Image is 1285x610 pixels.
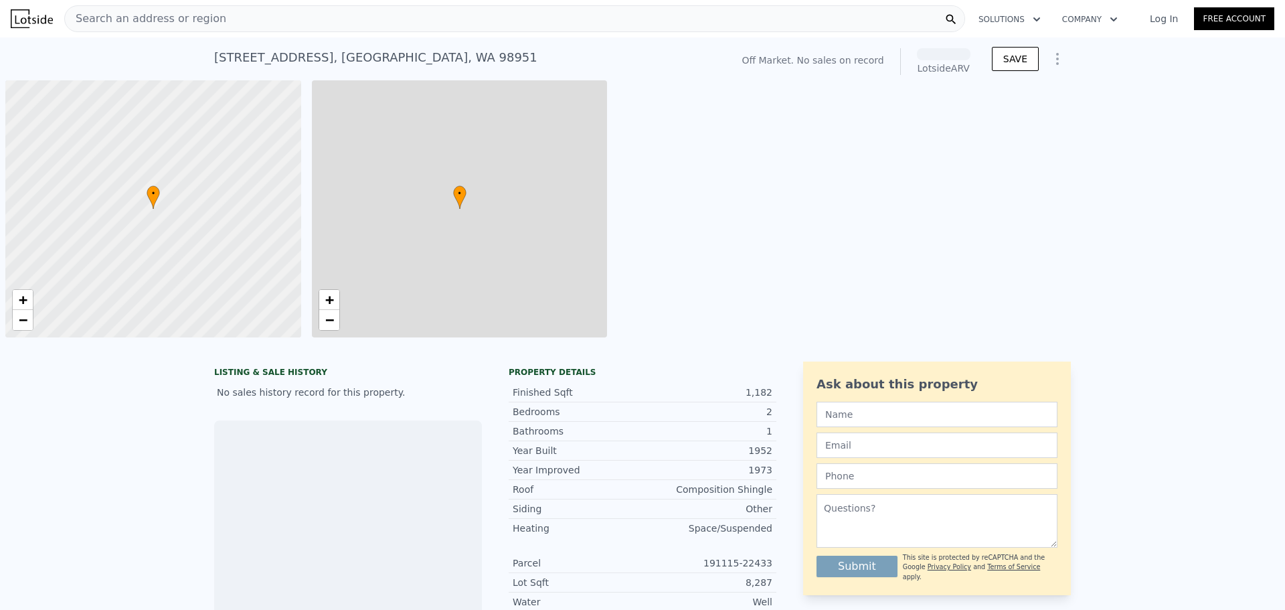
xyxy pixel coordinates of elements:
[1044,46,1071,72] button: Show Options
[642,502,772,516] div: Other
[928,563,971,570] a: Privacy Policy
[513,595,642,609] div: Water
[817,433,1057,458] input: Email
[513,576,642,589] div: Lot Sqft
[1134,12,1194,25] a: Log In
[319,290,339,310] a: Zoom in
[319,310,339,330] a: Zoom out
[1194,7,1274,30] a: Free Account
[642,595,772,609] div: Well
[1051,7,1128,31] button: Company
[817,375,1057,394] div: Ask about this property
[11,9,53,28] img: Lotside
[642,576,772,589] div: 8,287
[214,48,537,67] div: [STREET_ADDRESS] , [GEOGRAPHIC_DATA] , WA 98951
[513,502,642,516] div: Siding
[642,444,772,457] div: 1952
[325,311,333,328] span: −
[19,291,27,308] span: +
[509,367,776,378] div: Property details
[147,187,160,200] span: •
[513,556,642,570] div: Parcel
[817,556,897,577] button: Submit
[65,11,226,27] span: Search an address or region
[19,311,27,328] span: −
[325,291,333,308] span: +
[13,290,33,310] a: Zoom in
[453,185,466,209] div: •
[453,187,466,200] span: •
[642,556,772,570] div: 191115-22433
[817,402,1057,427] input: Name
[992,47,1039,71] button: SAVE
[642,483,772,496] div: Composition Shingle
[642,386,772,399] div: 1,182
[817,463,1057,489] input: Phone
[13,310,33,330] a: Zoom out
[513,522,642,535] div: Heating
[642,425,772,438] div: 1
[968,7,1051,31] button: Solutions
[214,380,482,404] div: No sales history record for this property.
[642,522,772,535] div: Space/Suspended
[147,185,160,209] div: •
[513,405,642,418] div: Bedrooms
[214,367,482,380] div: LISTING & SALE HISTORY
[513,463,642,477] div: Year Improved
[917,62,970,75] div: Lotside ARV
[642,463,772,477] div: 1973
[513,483,642,496] div: Roof
[513,386,642,399] div: Finished Sqft
[513,444,642,457] div: Year Built
[513,425,642,438] div: Bathrooms
[642,405,772,418] div: 2
[742,54,883,67] div: Off Market. No sales on record
[987,563,1040,570] a: Terms of Service
[903,553,1057,582] div: This site is protected by reCAPTCHA and the Google and apply.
